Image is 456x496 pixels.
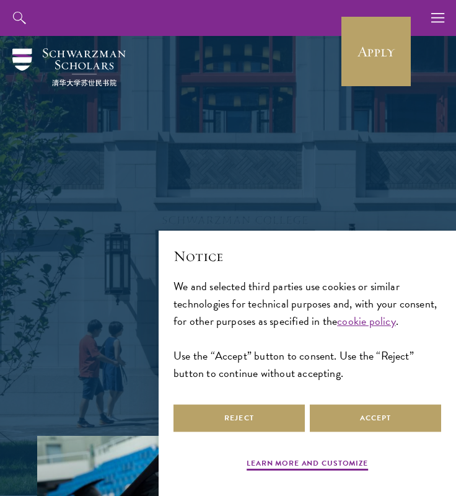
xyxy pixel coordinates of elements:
[12,48,126,86] img: Schwarzman Scholars
[173,246,441,267] h2: Notice
[310,404,441,432] button: Accept
[173,404,305,432] button: Reject
[247,458,368,472] button: Learn more and customize
[341,17,411,86] a: Apply
[173,278,441,382] div: We and selected third parties use cookies or similar technologies for technical purposes and, wit...
[337,312,395,329] a: cookie policy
